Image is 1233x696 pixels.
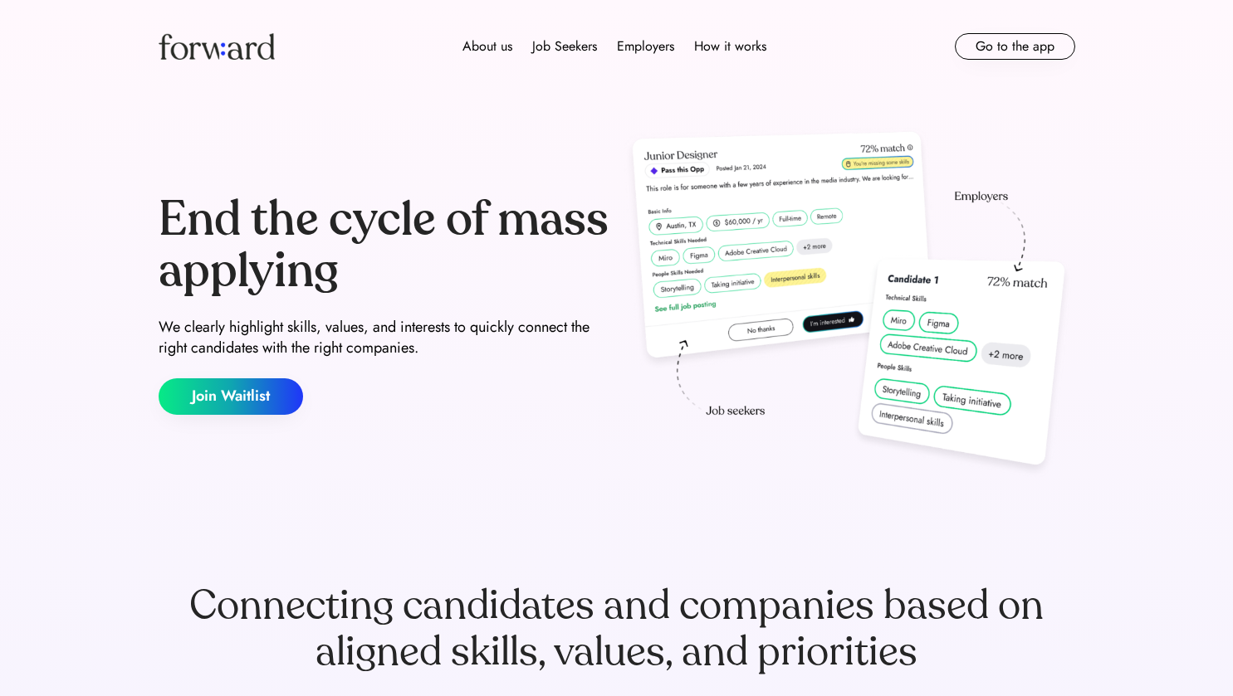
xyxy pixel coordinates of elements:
div: About us [462,37,512,56]
img: hero-image.png [624,126,1075,483]
div: We clearly highlight skills, values, and interests to quickly connect the right candidates with t... [159,317,610,358]
div: Employers [617,37,674,56]
div: Job Seekers [532,37,597,56]
div: End the cycle of mass applying [159,194,610,296]
button: Join Waitlist [159,378,303,415]
div: How it works [694,37,766,56]
div: Connecting candidates and companies based on aligned skills, values, and priorities [159,582,1075,675]
button: Go to the app [955,33,1075,60]
img: Forward logo [159,33,275,60]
